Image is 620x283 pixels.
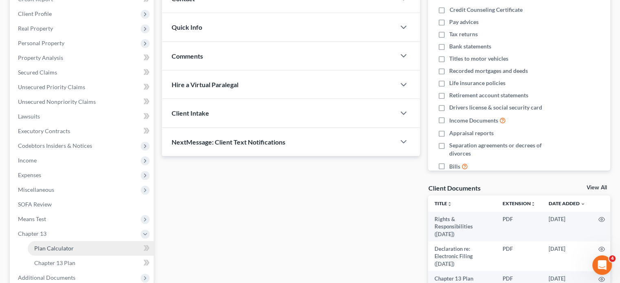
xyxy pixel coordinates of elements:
[592,255,612,275] iframe: Intercom live chat
[449,141,558,158] span: Separation agreements or decrees of divorces
[503,200,536,206] a: Extensionunfold_more
[449,162,460,171] span: Bills
[449,129,494,137] span: Appraisal reports
[549,200,585,206] a: Date Added expand_more
[18,171,41,178] span: Expenses
[18,230,46,237] span: Chapter 13
[11,65,154,80] a: Secured Claims
[18,127,70,134] span: Executory Contracts
[18,39,64,46] span: Personal Property
[447,202,452,206] i: unfold_more
[172,109,209,117] span: Client Intake
[449,30,478,38] span: Tax returns
[18,186,54,193] span: Miscellaneous
[428,184,480,192] div: Client Documents
[172,138,285,146] span: NextMessage: Client Text Notifications
[18,142,92,149] span: Codebtors Insiders & Notices
[18,113,40,120] span: Lawsuits
[18,215,46,222] span: Means Test
[18,25,53,32] span: Real Property
[11,197,154,212] a: SOFA Review
[11,124,154,138] a: Executory Contracts
[18,54,63,61] span: Property Analysis
[542,241,592,271] td: [DATE]
[428,241,496,271] td: Declaration re: Electronic Filing ([DATE])
[172,81,238,88] span: Hire a Virtual Paralegal
[587,185,607,191] a: View All
[449,55,508,63] span: Titles to motor vehicles
[11,80,154,94] a: Unsecured Priority Claims
[172,23,202,31] span: Quick Info
[34,245,74,252] span: Plan Calculator
[542,212,592,241] td: [DATE]
[172,52,203,60] span: Comments
[428,212,496,241] td: Rights & Responsibilities ([DATE])
[449,91,528,99] span: Retirement account statements
[11,50,154,65] a: Property Analysis
[11,109,154,124] a: Lawsuits
[609,255,616,262] span: 4
[449,42,491,50] span: Bank statements
[34,259,75,266] span: Chapter 13 Plan
[28,241,154,256] a: Plan Calculator
[496,241,542,271] td: PDF
[18,201,52,208] span: SOFA Review
[18,98,96,105] span: Unsecured Nonpriority Claims
[531,202,536,206] i: unfold_more
[18,274,75,281] span: Additional Documents
[449,6,522,14] span: Credit Counseling Certificate
[449,103,542,112] span: Drivers license & social security card
[580,202,585,206] i: expand_more
[11,94,154,109] a: Unsecured Nonpriority Claims
[449,18,479,26] span: Pay advices
[496,212,542,241] td: PDF
[28,256,154,270] a: Chapter 13 Plan
[18,69,57,76] span: Secured Claims
[449,79,505,87] span: Life insurance policies
[449,67,528,75] span: Recorded mortgages and deeds
[18,10,52,17] span: Client Profile
[449,116,498,125] span: Income Documents
[435,200,452,206] a: Titleunfold_more
[18,83,85,90] span: Unsecured Priority Claims
[18,157,37,164] span: Income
